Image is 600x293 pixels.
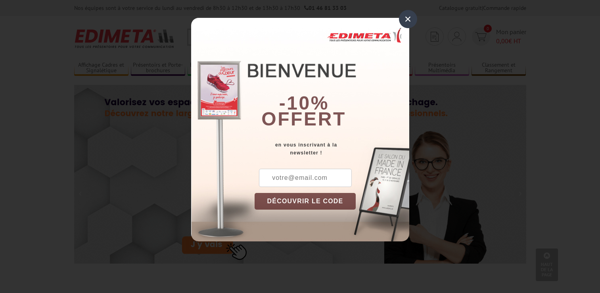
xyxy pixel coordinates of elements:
[259,169,352,187] input: votre@email.com
[255,141,409,157] div: en vous inscrivant à la newsletter !
[261,108,346,129] font: offert
[399,10,417,28] div: ×
[279,93,329,114] b: -10%
[255,193,356,210] button: DÉCOUVRIR LE CODE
